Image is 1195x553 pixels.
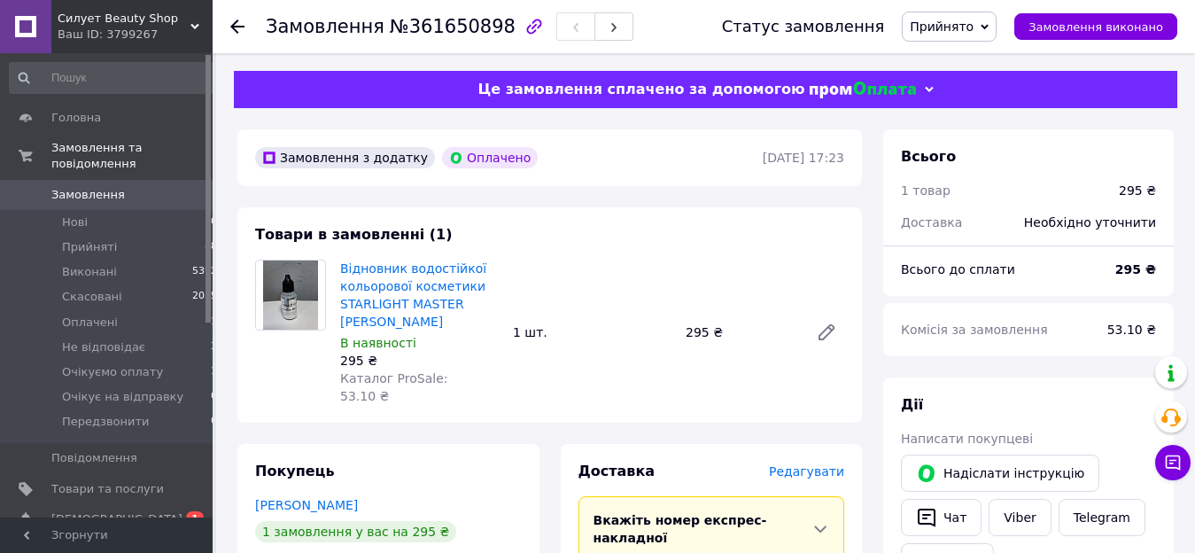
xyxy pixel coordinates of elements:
a: [PERSON_NAME] [255,498,358,512]
span: Доставка [901,215,962,230]
span: 1 [186,511,204,526]
a: Редагувати [809,315,844,350]
span: Очікуємо оплату [62,364,163,380]
span: Всього до сплати [901,262,1015,276]
a: Відновник водостійкої кольорової косметики STARLIGHT MASTER [PERSON_NAME] [340,261,486,329]
span: [DEMOGRAPHIC_DATA] [51,511,182,527]
span: 1 [211,315,217,331]
span: Оплачені [62,315,118,331]
div: 1 шт. [506,320,679,345]
span: Головна [51,110,101,126]
span: Всього [901,148,956,165]
span: Очікує на відправку [62,389,183,405]
time: [DATE] 17:23 [763,151,844,165]
span: Виконані [62,264,117,280]
span: Товари в замовленні (1) [255,226,453,243]
div: Замовлення з додатку [255,147,435,168]
span: 5392 [192,264,217,280]
span: Нові [62,214,88,230]
button: Чат з покупцем [1155,445,1191,480]
span: Замовлення та повідомлення [51,140,213,172]
span: Дії [901,396,923,413]
a: Viber [989,499,1051,536]
div: Необхідно уточнити [1013,203,1167,242]
span: Редагувати [769,464,844,479]
span: Це замовлення сплачено за допомогою [477,81,804,97]
span: Комісія за замовлення [901,323,1048,337]
span: 3 [211,339,217,355]
span: Доставка [578,463,656,479]
span: 53.10 ₴ [1107,323,1156,337]
div: Статус замовлення [722,18,885,35]
button: Чат [901,499,982,536]
span: 0 [211,389,217,405]
img: evopay logo [810,82,916,98]
div: 295 ₴ [1119,182,1156,199]
div: Повернутися назад [230,18,244,35]
div: 295 ₴ [340,352,499,370]
span: Написати покупцеві [901,432,1033,446]
span: Замовлення [266,16,384,37]
span: Силует Beauty Shop [58,11,190,27]
span: 1 [211,364,217,380]
span: 0 [211,414,217,430]
span: Повідомлення [51,450,137,466]
span: №361650898 [390,16,516,37]
span: Не відповідає [62,339,145,355]
span: Вкажіть номер експрес-накладної [594,513,767,545]
span: 0 [211,214,217,230]
span: Замовлення виконано [1028,20,1163,34]
input: Пошук [9,62,219,94]
span: Каталог ProSale: 53.10 ₴ [340,371,447,403]
span: Товари та послуги [51,481,164,497]
span: Прийняті [62,239,117,255]
div: 1 замовлення у вас на 295 ₴ [255,521,456,542]
img: Відновник водостійкої кольорової косметики STARLIGHT MASTER ALENA TOFIL [263,261,317,330]
b: 295 ₴ [1115,262,1156,276]
button: Надіслати інструкцію [901,455,1099,492]
span: 1 товар [901,183,951,198]
div: 295 ₴ [679,320,802,345]
div: Ваш ID: 3799267 [58,27,213,43]
button: Замовлення виконано [1014,13,1177,40]
span: 2055 [192,289,217,305]
a: Telegram [1059,499,1145,536]
span: Замовлення [51,187,125,203]
span: Прийнято [910,19,974,34]
span: 88 [205,239,217,255]
span: В наявності [340,336,416,350]
span: Покупець [255,463,335,479]
span: Передзвонити [62,414,150,430]
span: Скасовані [62,289,122,305]
div: Оплачено [442,147,538,168]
